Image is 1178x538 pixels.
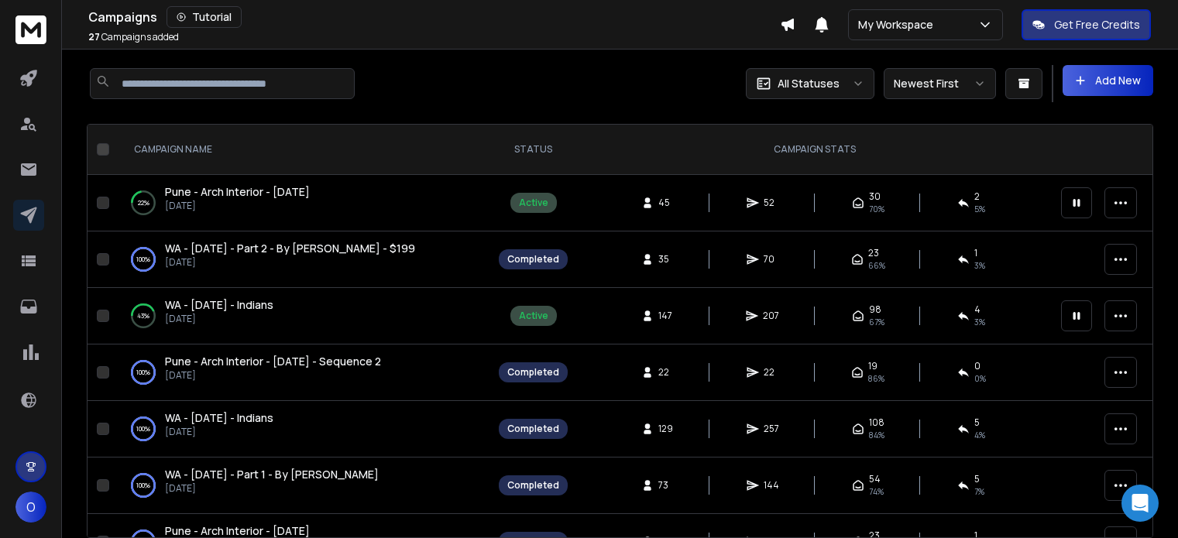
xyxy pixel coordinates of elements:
[88,30,100,43] span: 27
[165,200,310,212] p: [DATE]
[165,184,310,200] a: Pune - Arch Interior - [DATE]
[165,482,379,495] p: [DATE]
[974,316,985,328] span: 3 %
[869,473,881,485] span: 54
[167,6,242,28] button: Tutorial
[88,31,179,43] p: Campaigns added
[658,197,674,209] span: 45
[974,416,980,429] span: 5
[869,203,884,215] span: 70 %
[974,190,980,203] span: 2
[1121,485,1159,522] div: Open Intercom Messenger
[869,190,881,203] span: 30
[658,310,674,322] span: 147
[869,416,884,429] span: 108
[519,310,548,322] div: Active
[974,473,980,485] span: 5
[764,197,779,209] span: 52
[868,372,884,385] span: 86 %
[165,467,379,482] a: WA - [DATE] - Part 1 - By [PERSON_NAME]
[868,360,877,372] span: 19
[165,354,381,369] a: Pune - Arch Interior - [DATE] - Sequence 2
[88,6,780,28] div: Campaigns
[138,195,149,211] p: 22 %
[115,344,489,401] td: 100%Pune - Arch Interior - [DATE] - Sequence 2[DATE]
[577,125,1052,175] th: CAMPAIGN STATS
[165,241,415,256] a: WA - [DATE] - Part 2 - By [PERSON_NAME] - $199
[974,372,986,385] span: 0 %
[489,125,577,175] th: STATUS
[165,523,310,538] span: Pune - Arch Interior - [DATE]
[507,366,559,379] div: Completed
[763,310,779,322] span: 207
[1063,65,1153,96] button: Add New
[869,303,881,316] span: 98
[115,125,489,175] th: CAMPAIGN NAME
[778,76,840,91] p: All Statuses
[115,288,489,344] td: 43%WA - [DATE] - Indians[DATE]
[868,259,885,272] span: 66 %
[764,423,779,435] span: 257
[165,426,273,438] p: [DATE]
[165,297,273,312] span: WA - [DATE] - Indians
[165,313,273,325] p: [DATE]
[869,485,884,498] span: 74 %
[15,492,46,523] button: O
[1054,17,1140,33] p: Get Free Credits
[136,252,150,267] p: 100 %
[165,467,379,481] span: WA - [DATE] - Part 1 - By [PERSON_NAME]
[136,421,150,437] p: 100 %
[115,231,489,288] td: 100%WA - [DATE] - Part 2 - By [PERSON_NAME] - $199[DATE]
[974,303,981,316] span: 4
[974,259,985,272] span: 3 %
[764,366,779,379] span: 22
[884,68,996,99] button: Newest First
[764,253,779,266] span: 70
[658,423,674,435] span: 129
[507,423,559,435] div: Completed
[165,256,415,269] p: [DATE]
[165,354,381,368] span: Pune - Arch Interior - [DATE] - Sequence 2
[764,479,779,492] span: 144
[974,485,984,498] span: 7 %
[137,308,149,324] p: 43 %
[519,197,548,209] div: Active
[974,360,981,372] span: 0
[658,253,674,266] span: 35
[1022,9,1151,40] button: Get Free Credits
[165,410,273,426] a: WA - [DATE] - Indians
[507,253,559,266] div: Completed
[869,429,884,441] span: 84 %
[974,203,985,215] span: 5 %
[868,247,879,259] span: 23
[165,184,310,199] span: Pune - Arch Interior - [DATE]
[869,316,884,328] span: 67 %
[658,479,674,492] span: 73
[165,297,273,313] a: WA - [DATE] - Indians
[136,365,150,380] p: 100 %
[658,366,674,379] span: 22
[165,369,381,382] p: [DATE]
[858,17,939,33] p: My Workspace
[974,247,977,259] span: 1
[974,429,985,441] span: 4 %
[136,478,150,493] p: 100 %
[115,401,489,457] td: 100%WA - [DATE] - Indians[DATE]
[115,457,489,514] td: 100%WA - [DATE] - Part 1 - By [PERSON_NAME][DATE]
[165,410,273,425] span: WA - [DATE] - Indians
[507,479,559,492] div: Completed
[115,175,489,231] td: 22%Pune - Arch Interior - [DATE][DATE]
